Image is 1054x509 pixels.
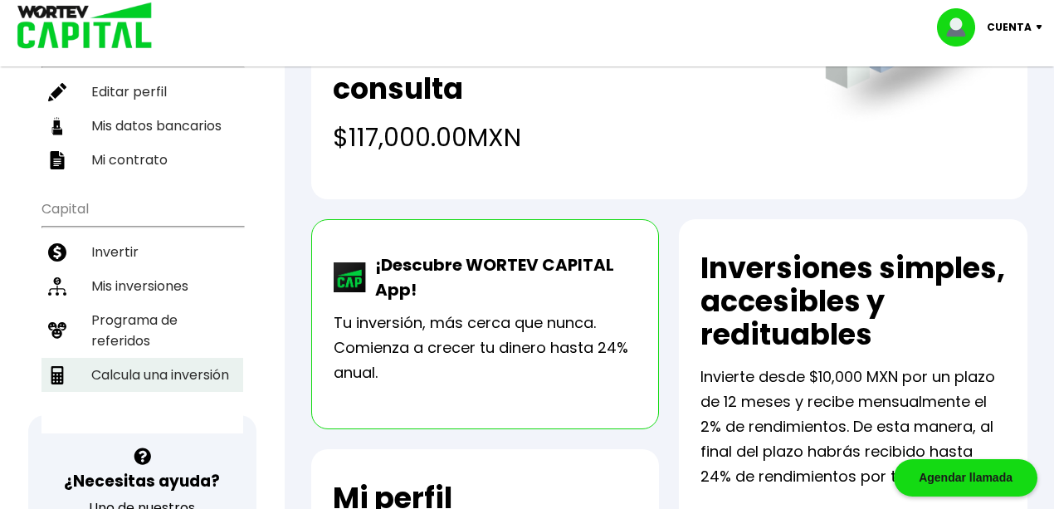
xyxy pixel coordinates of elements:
[48,83,66,101] img: editar-icon.952d3147.svg
[700,252,1006,351] h2: Inversiones simples, accesibles y redituables
[41,75,243,109] a: Editar perfil
[41,30,243,177] ul: Perfil
[333,119,792,156] h4: $117,000.00 MXN
[48,366,66,384] img: calculadora-icon.17d418c4.svg
[894,459,1037,497] div: Agendar llamada
[700,365,1006,489] p: Invierte desde $10,000 MXN por un plazo de 12 meses y recibe mensualmente el 2% de rendimientos. ...
[334,262,367,292] img: wortev-capital-app-icon
[48,277,66,296] img: inversiones-icon.6695dc30.svg
[1032,25,1054,30] img: icon-down
[41,358,243,392] a: Calcula una inversión
[367,252,637,302] p: ¡Descubre WORTEV CAPITAL App!
[41,303,243,358] a: Programa de referidos
[334,311,637,385] p: Tu inversión, más cerca que nunca. Comienza a crecer tu dinero hasta 24% anual.
[41,143,243,177] a: Mi contrato
[64,469,220,493] h3: ¿Necesitas ayuda?
[41,190,243,433] ul: Capital
[41,269,243,303] a: Mis inversiones
[937,8,987,46] img: profile-image
[48,117,66,135] img: datos-icon.10cf9172.svg
[41,235,243,269] a: Invertir
[48,321,66,340] img: recomiendanos-icon.9b8e9327.svg
[987,15,1032,40] p: Cuenta
[48,151,66,169] img: contrato-icon.f2db500c.svg
[41,109,243,143] a: Mis datos bancarios
[333,6,792,105] h2: Total de rendimientos recibidos en tu mes de consulta
[48,243,66,262] img: invertir-icon.b3b967d7.svg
